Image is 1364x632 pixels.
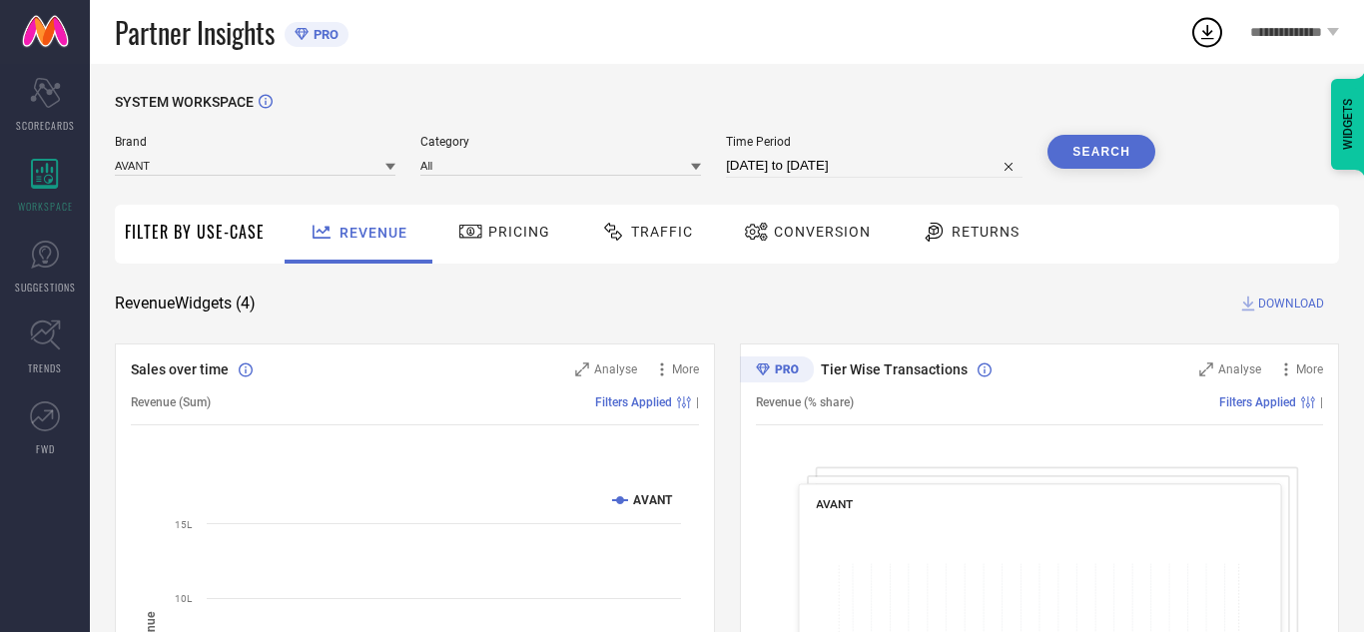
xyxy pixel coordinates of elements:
span: Pricing [488,224,550,240]
span: Time Period [726,135,1023,149]
span: Partner Insights [115,12,275,53]
span: Brand [115,135,395,149]
span: Analyse [1218,362,1261,376]
span: Revenue (% share) [756,395,854,409]
span: More [1296,362,1323,376]
span: Revenue (Sum) [131,395,211,409]
div: Open download list [1189,14,1225,50]
span: More [672,362,699,376]
svg: Zoom [575,362,589,376]
span: AVANT [816,497,853,511]
span: Returns [952,224,1020,240]
span: Sales over time [131,361,229,377]
span: Conversion [774,224,871,240]
span: | [696,395,699,409]
text: AVANT [633,493,673,507]
span: Filter By Use-Case [125,220,265,244]
span: Traffic [631,224,693,240]
span: PRO [309,27,339,42]
span: SUGGESTIONS [15,280,76,295]
span: Analyse [594,362,637,376]
span: | [1320,395,1323,409]
span: Revenue [340,225,407,241]
span: SYSTEM WORKSPACE [115,94,254,110]
span: WORKSPACE [18,199,73,214]
span: SCORECARDS [16,118,75,133]
span: Filters Applied [595,395,672,409]
input: Select time period [726,154,1023,178]
span: Revenue Widgets ( 4 ) [115,294,256,314]
span: Category [420,135,701,149]
span: TRENDS [28,360,62,375]
span: Filters Applied [1219,395,1296,409]
svg: Zoom [1199,362,1213,376]
button: Search [1047,135,1155,169]
text: 15L [175,519,193,530]
span: FWD [36,441,55,456]
div: Premium [740,356,814,386]
span: DOWNLOAD [1258,294,1324,314]
span: Tier Wise Transactions [821,361,968,377]
text: 10L [175,593,193,604]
